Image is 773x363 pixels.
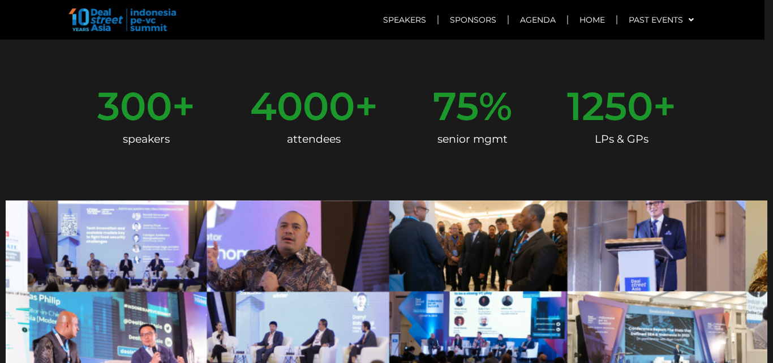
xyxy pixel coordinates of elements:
span: % [479,87,512,126]
div: LPs & GPs [567,126,676,153]
a: Sponsors [439,7,508,33]
div: attendees [250,126,378,153]
a: Speakers [372,7,437,33]
a: Agenda [509,7,567,33]
span: 4000 [250,87,355,126]
div: senior mgmt [433,126,512,153]
span: + [355,87,378,126]
span: 75 [433,87,479,126]
a: Past Events [617,7,705,33]
span: + [172,87,195,126]
span: 1250 [567,87,653,126]
span: 300 [97,87,172,126]
span: + [653,87,676,126]
div: speakers [97,126,195,153]
a: Home [568,7,616,33]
